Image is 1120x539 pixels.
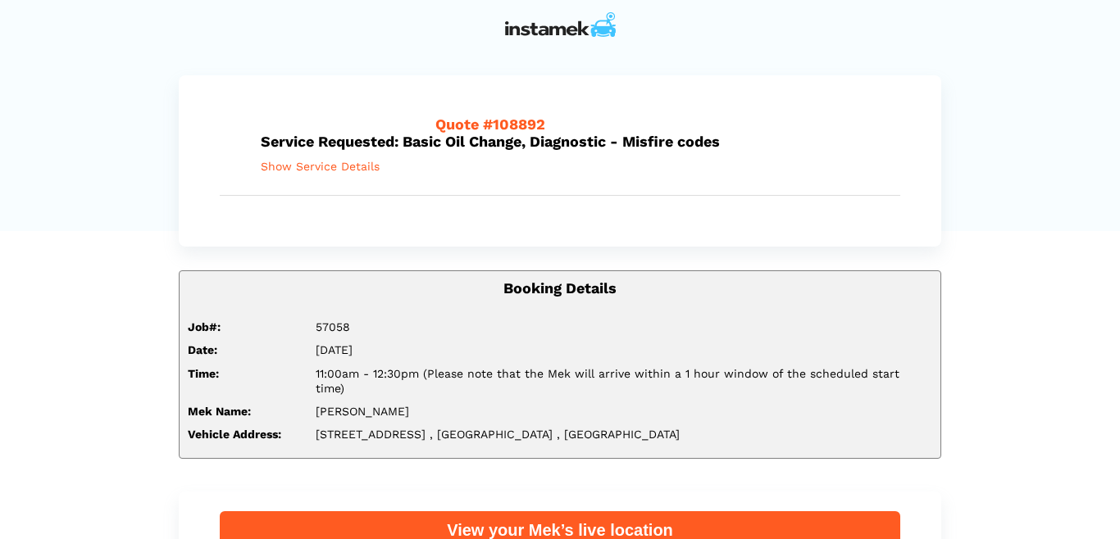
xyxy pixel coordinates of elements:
[188,405,251,418] strong: Mek Name:
[188,367,219,380] strong: Time:
[435,115,545,133] span: Quote #108892
[316,428,426,441] span: [STREET_ADDRESS]
[188,343,217,356] strong: Date:
[188,320,221,333] strong: Job#:
[261,160,380,174] span: Show Service Details
[303,404,945,419] div: [PERSON_NAME]
[303,366,945,396] div: 11:00am - 12:30pm (Please note that the Mek will arrive within a 1 hour window of the scheduled s...
[188,428,281,441] strong: Vehicle Address:
[557,428,680,441] span: , [GEOGRAPHIC_DATA]
[303,342,945,357] div: [DATE]
[303,319,945,334] div: 57058
[188,279,932,297] h5: Booking Details
[261,115,761,150] h5: Service Requested: Basic Oil Change, Diagnostic - Misfire codes
[430,428,553,441] span: , [GEOGRAPHIC_DATA]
